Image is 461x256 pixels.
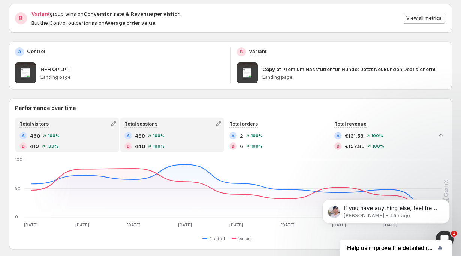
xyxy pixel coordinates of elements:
[337,133,340,138] h2: A
[178,222,192,228] text: [DATE]
[232,133,235,138] h2: A
[229,121,258,127] span: Total orders
[237,62,258,83] img: Copy of Premium Nassfutter für Hunde: Jetzt Neukunden Deal sichern!
[40,74,225,80] p: Landing page
[135,132,145,139] span: 489
[15,214,18,219] text: 0
[232,144,235,148] h2: B
[240,132,243,139] span: 2
[371,133,383,138] span: 100%
[240,49,243,55] h2: B
[347,243,445,252] button: Show survey - Help us improve the detailed report for A/B campaigns
[436,130,446,140] button: Collapse chart
[18,49,21,55] h2: A
[124,121,157,127] span: Total sessions
[262,65,436,73] p: Copy of Premium Nassfutter für Hunde: Jetzt Neukunden Deal sichern!
[451,231,457,237] span: 1
[345,132,364,139] span: €131.58
[251,144,263,148] span: 100%
[347,244,436,252] span: Help us improve the detailed report for A/B campaigns
[22,133,25,138] h2: A
[19,15,23,22] h2: B
[262,74,446,80] p: Landing page
[15,104,446,112] h2: Performance over time
[31,20,156,26] span: But the Control outperforms on .
[202,234,228,243] button: Control
[31,11,181,17] span: group wins on .
[131,11,180,17] strong: Revenue per visitor
[334,121,367,127] span: Total revenue
[127,133,130,138] h2: A
[30,132,40,139] span: 460
[24,222,38,228] text: [DATE]
[46,144,58,148] span: 100%
[22,144,25,148] h2: B
[406,15,442,21] span: View all metrics
[105,20,155,26] strong: Average order value
[48,133,60,138] span: 100%
[251,133,263,138] span: 100%
[402,13,446,24] button: View all metrics
[75,222,89,228] text: [DATE]
[31,11,50,17] span: Variant
[30,142,39,150] span: 419
[15,186,21,191] text: 50
[19,121,49,127] span: Total visitors
[127,222,141,228] text: [DATE]
[240,142,243,150] span: 6
[209,236,225,242] span: Control
[153,133,165,138] span: 100%
[436,231,454,249] iframe: Intercom live chat
[249,47,267,55] p: Variant
[27,47,45,55] p: Control
[229,222,243,228] text: [DATE]
[345,142,365,150] span: €197.86
[15,157,22,162] text: 100
[232,234,255,243] button: Variant
[281,222,295,228] text: [DATE]
[40,65,70,73] p: NFH OP LP 1
[311,183,461,236] iframe: Intercom notifications message
[126,11,129,17] strong: &
[372,144,384,148] span: 100%
[337,144,340,148] h2: B
[238,236,252,242] span: Variant
[127,144,130,148] h2: B
[135,142,145,150] span: 440
[153,144,165,148] span: 100%
[15,62,36,83] img: NFH OP LP 1
[84,11,124,17] strong: Conversion rate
